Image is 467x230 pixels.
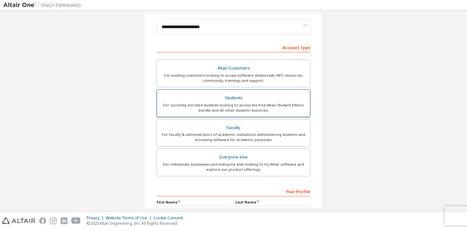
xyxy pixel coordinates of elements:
[153,215,187,221] div: Cookie Consent
[161,64,306,73] div: Altair Customers
[50,217,57,224] img: instagram.svg
[157,200,232,205] label: First Name
[39,217,46,224] img: facebook.svg
[161,132,306,142] div: For faculty & administrators of academic institutions administering students and accessing softwa...
[87,215,106,221] div: Privacy
[161,153,306,162] div: Everyone else
[157,42,310,52] div: Account Type
[161,93,306,103] div: Students
[2,217,35,224] img: altair_logo.svg
[161,162,306,172] div: For individuals, businesses and everyone else looking to try Altair software and explore our prod...
[61,217,67,224] img: linkedin.svg
[161,73,306,83] div: For existing customers looking to access software downloads, HPC resources, community, trainings ...
[161,123,306,132] div: Faculty
[87,221,187,226] p: © 2025 Altair Engineering, Inc. All Rights Reserved.
[106,215,153,221] div: Website Terms of Use
[235,200,310,205] label: Last Name
[161,103,306,113] div: For currently enrolled students looking to access the free Altair Student Edition bundle and all ...
[71,217,81,224] img: youtube.svg
[157,186,310,196] div: Your Profile
[3,2,84,8] img: Altair One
